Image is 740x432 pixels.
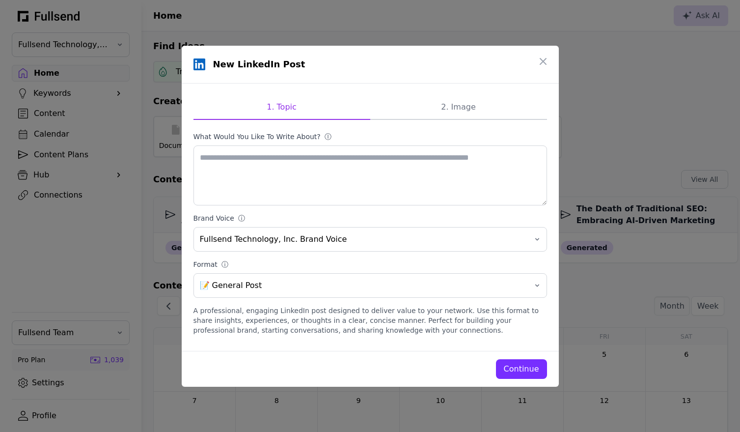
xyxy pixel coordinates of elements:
[193,227,547,252] button: Fullsend Technology, Inc. Brand Voice
[221,259,230,269] div: ⓘ
[504,363,539,375] div: Continue
[200,280,527,291] span: 📝 General Post
[193,132,547,142] label: What would you like to write about?
[370,95,547,120] button: 2. Image
[200,233,527,245] span: Fullsend Technology, Inc. Brand Voice
[193,95,370,120] button: 1. Topic
[193,273,547,298] button: 📝 General Post
[193,213,547,223] label: Brand Voice
[213,58,305,71] h1: New LinkedIn Post
[193,306,547,335] div: A professional, engaging LinkedIn post designed to deliver value to your network. Use this format...
[325,132,333,142] div: ⓘ
[238,213,247,223] div: ⓘ
[496,359,547,379] button: Continue
[193,259,547,269] label: Format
